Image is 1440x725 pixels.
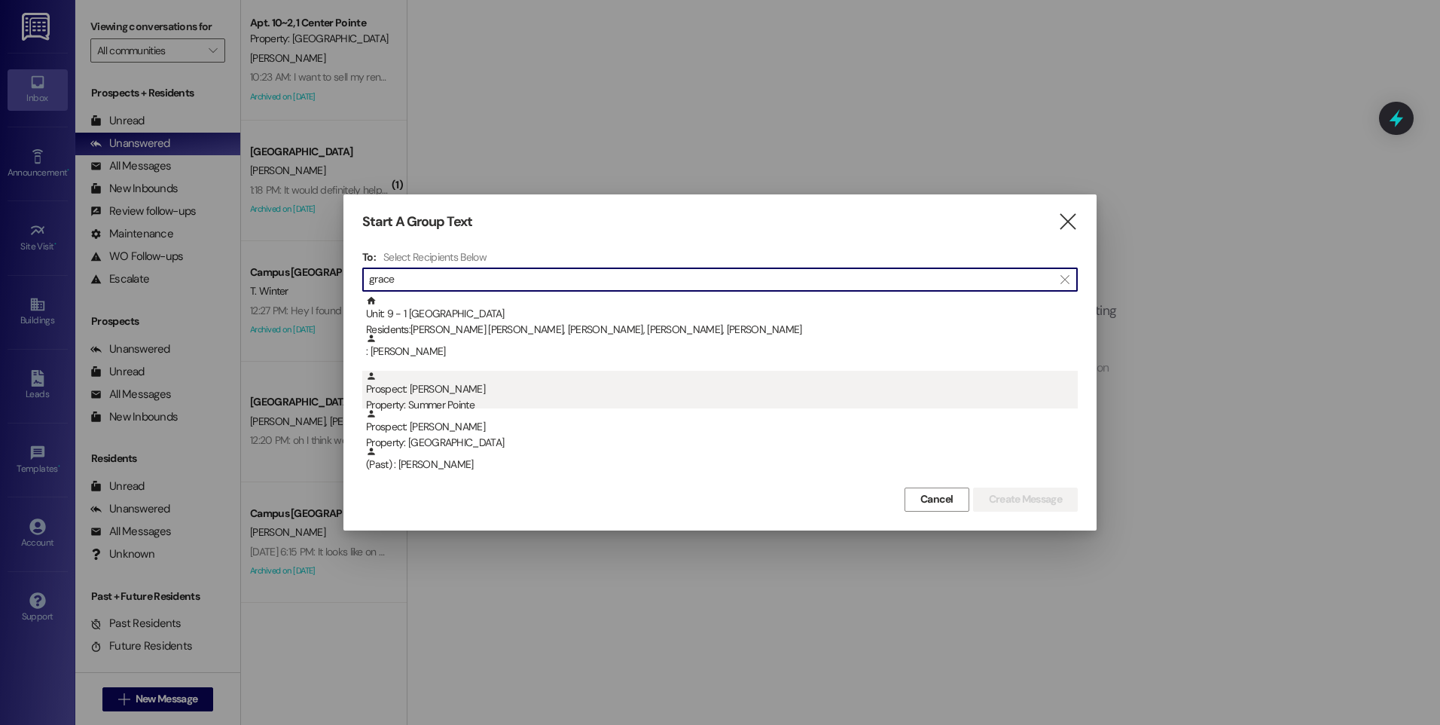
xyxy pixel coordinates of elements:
div: Unit: 9 - 1 [GEOGRAPHIC_DATA] [366,295,1078,338]
div: : [PERSON_NAME] [362,333,1078,371]
span: Create Message [989,491,1062,507]
h4: Select Recipients Below [383,250,487,264]
div: Prospect: [PERSON_NAME]Property: Summer Pointe [362,371,1078,408]
div: : [PERSON_NAME] [366,333,1078,359]
div: Prospect: [PERSON_NAME] [366,408,1078,451]
div: Unit: 9 - 1 [GEOGRAPHIC_DATA]Residents:[PERSON_NAME] [PERSON_NAME], [PERSON_NAME], [PERSON_NAME],... [362,295,1078,333]
div: (Past) : [PERSON_NAME] [366,446,1078,473]
h3: Start A Group Text [362,213,472,231]
div: (Past) : [PERSON_NAME] [362,446,1078,484]
button: Create Message [973,488,1078,512]
span: Cancel [920,491,953,507]
button: Clear text [1053,268,1077,291]
i:  [1060,274,1069,286]
div: Property: [GEOGRAPHIC_DATA] [366,435,1078,451]
div: Property: Summer Pointe [366,397,1078,413]
h3: To: [362,250,376,264]
div: Residents: [PERSON_NAME] [PERSON_NAME], [PERSON_NAME], [PERSON_NAME], [PERSON_NAME] [366,322,1078,338]
input: Search for any contact or apartment [369,269,1053,290]
i:  [1057,214,1078,230]
button: Cancel [905,488,969,512]
div: Prospect: [PERSON_NAME] [366,371,1078,414]
div: Prospect: [PERSON_NAME]Property: [GEOGRAPHIC_DATA] [362,408,1078,446]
